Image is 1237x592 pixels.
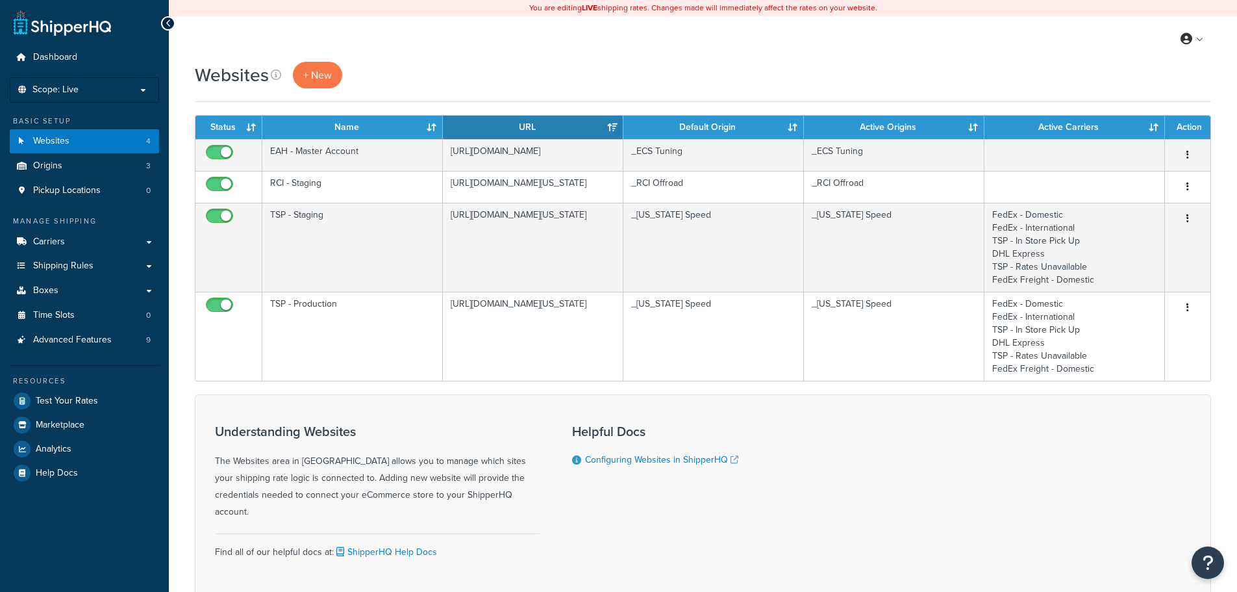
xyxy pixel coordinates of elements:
span: Marketplace [36,420,84,431]
th: Default Origin: activate to sort column ascending [623,116,804,139]
div: Find all of our helpful docs at: [215,534,540,561]
span: 4 [146,136,151,147]
li: Websites [10,129,159,153]
a: Pickup Locations 0 [10,179,159,203]
td: [URL][DOMAIN_NAME][US_STATE] [443,171,623,203]
span: Shipping Rules [33,261,94,272]
a: Boxes [10,279,159,303]
td: _[US_STATE] Speed [623,203,804,292]
li: Origins [10,154,159,178]
div: Resources [10,376,159,387]
a: Shipping Rules [10,254,159,278]
a: ShipperHQ Home [14,10,111,36]
a: Help Docs [10,461,159,485]
td: _[US_STATE] Speed [804,292,984,381]
a: Marketplace [10,413,159,437]
th: URL: activate to sort column ascending [443,116,623,139]
a: Dashboard [10,45,159,70]
span: 3 [146,161,151,172]
b: LIVE [582,2,597,14]
span: Scope: Live [32,84,79,96]
div: Basic Setup [10,116,159,127]
td: [URL][DOMAIN_NAME][US_STATE] [443,203,623,292]
span: Websites [33,136,69,147]
span: Origins [33,161,62,172]
span: Test Your Rates [36,396,98,407]
h3: Helpful Docs [572,424,738,439]
span: Boxes [33,285,58,296]
td: _[US_STATE] Speed [804,203,984,292]
td: _RCI Offroad [804,171,984,203]
td: [URL][DOMAIN_NAME] [443,139,623,171]
a: Websites 4 [10,129,159,153]
th: Name: activate to sort column ascending [262,116,443,139]
li: Pickup Locations [10,179,159,203]
span: Help Docs [36,468,78,479]
td: EAH - Master Account [262,139,443,171]
td: FedEx - Domestic FedEx - International TSP - In Store Pick Up DHL Express TSP - Rates Unavailable... [984,203,1165,292]
th: Active Origins: activate to sort column ascending [804,116,984,139]
li: Time Slots [10,303,159,328]
td: TSP - Staging [262,203,443,292]
button: Open Resource Center [1192,547,1224,579]
span: 0 [146,185,151,196]
td: _[US_STATE] Speed [623,292,804,381]
h1: Websites [195,62,269,88]
td: RCI - Staging [262,171,443,203]
td: _RCI Offroad [623,171,804,203]
span: Dashboard [33,52,77,63]
div: The Websites area in [GEOGRAPHIC_DATA] allows you to manage which sites your shipping rate logic ... [215,424,540,521]
a: ShipperHQ Help Docs [334,545,437,559]
td: [URL][DOMAIN_NAME][US_STATE] [443,292,623,381]
th: Action [1165,116,1210,139]
span: Advanced Features [33,335,112,346]
span: 0 [146,310,151,321]
span: + New [303,68,332,83]
a: Test Your Rates [10,389,159,413]
td: _ECS Tuning [804,139,984,171]
td: _ECS Tuning [623,139,804,171]
a: Advanced Features 9 [10,328,159,352]
a: Origins 3 [10,154,159,178]
a: Time Slots 0 [10,303,159,328]
a: Analytics [10,437,159,461]
li: Advanced Features [10,328,159,352]
span: Analytics [36,444,71,455]
td: TSP - Production [262,292,443,381]
a: Carriers [10,230,159,254]
span: Pickup Locations [33,185,101,196]
th: Status: activate to sort column ascending [195,116,262,139]
a: Configuring Websites in ShipperHQ [585,453,738,467]
span: Time Slots [33,310,75,321]
span: Carriers [33,237,65,248]
td: FedEx - Domestic FedEx - International TSP - In Store Pick Up DHL Express TSP - Rates Unavailable... [984,292,1165,381]
h3: Understanding Websites [215,424,540,439]
th: Active Carriers: activate to sort column ascending [984,116,1165,139]
span: 9 [146,335,151,346]
div: Manage Shipping [10,216,159,227]
a: + New [293,62,342,88]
